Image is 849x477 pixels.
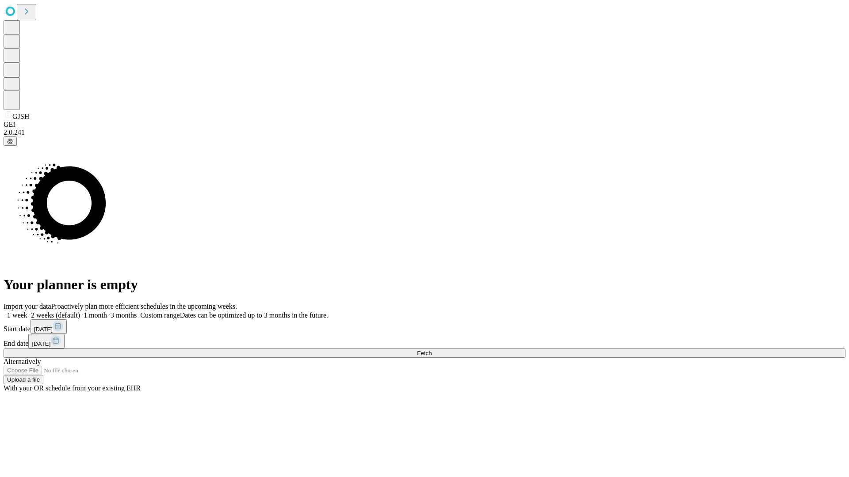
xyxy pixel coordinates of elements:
span: Alternatively [4,358,41,365]
span: @ [7,138,13,144]
h1: Your planner is empty [4,276,845,293]
button: @ [4,136,17,146]
span: 3 months [111,311,137,319]
span: 2 weeks (default) [31,311,80,319]
div: End date [4,334,845,348]
span: Dates can be optimized up to 3 months in the future. [180,311,328,319]
span: Custom range [140,311,180,319]
span: 1 week [7,311,27,319]
button: [DATE] [28,334,65,348]
button: [DATE] [31,319,67,334]
div: Start date [4,319,845,334]
span: Import your data [4,303,51,310]
button: Upload a file [4,375,43,384]
div: 2.0.241 [4,129,845,136]
span: [DATE] [34,326,53,333]
span: With your OR schedule from your existing EHR [4,384,141,392]
span: Fetch [417,350,432,356]
span: Proactively plan more efficient schedules in the upcoming weeks. [51,303,237,310]
div: GEI [4,121,845,129]
span: GJSH [12,113,29,120]
span: [DATE] [32,341,50,347]
button: Fetch [4,348,845,358]
span: 1 month [84,311,107,319]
